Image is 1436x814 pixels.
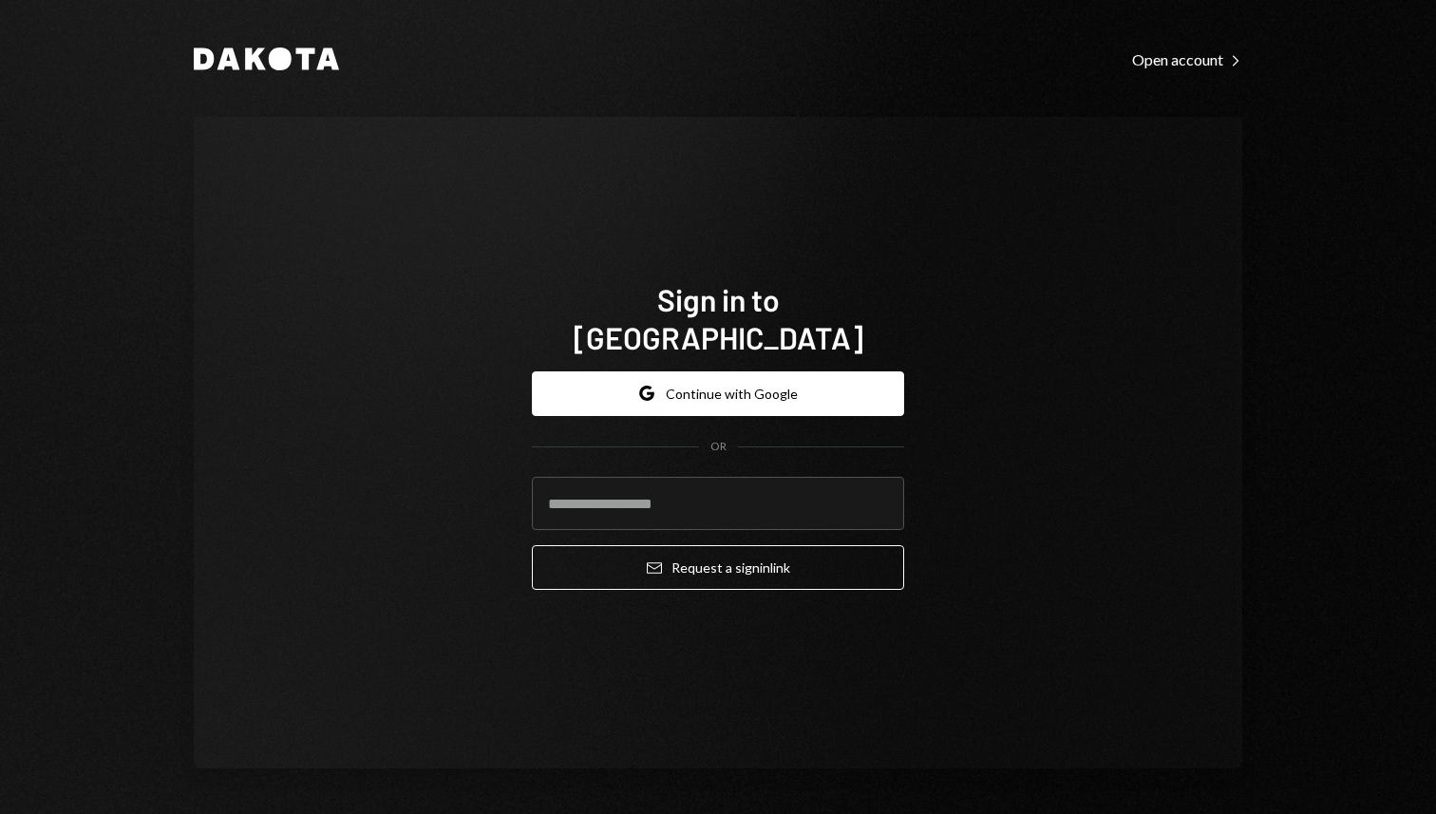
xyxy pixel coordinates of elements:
div: Open account [1132,50,1242,69]
button: Continue with Google [532,371,904,416]
h1: Sign in to [GEOGRAPHIC_DATA] [532,280,904,356]
div: OR [710,439,727,455]
a: Open account [1132,48,1242,69]
button: Request a signinlink [532,545,904,590]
